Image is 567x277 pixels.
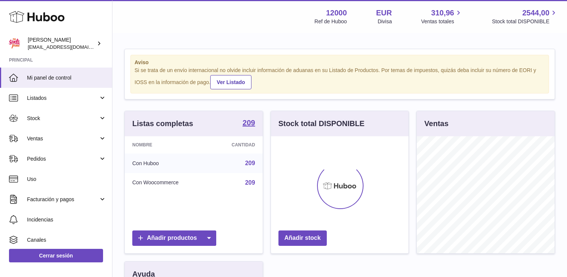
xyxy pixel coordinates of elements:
[421,8,463,25] a: 310,96 Ventas totales
[278,230,327,246] a: Añadir stock
[125,154,209,173] td: Con Huboo
[431,8,454,18] span: 310,96
[522,8,549,18] span: 2544,00
[27,216,106,223] span: Incidencias
[242,119,255,128] a: 209
[27,74,106,81] span: Mi panel de control
[209,136,263,154] th: Cantidad
[492,8,558,25] a: 2544,00 Stock total DISPONIBLE
[28,36,95,51] div: [PERSON_NAME]
[9,249,103,262] a: Cerrar sesión
[27,155,99,163] span: Pedidos
[378,18,392,25] div: Divisa
[278,119,365,129] h3: Stock total DISPONIBLE
[9,38,20,49] img: mar@ensuelofirme.com
[245,160,255,166] a: 209
[27,196,99,203] span: Facturación y pagos
[28,44,110,50] span: [EMAIL_ADDRESS][DOMAIN_NAME]
[210,75,251,89] a: Ver Listado
[314,18,347,25] div: Ref de Huboo
[132,119,193,129] h3: Listas completas
[27,176,106,183] span: Uso
[376,8,392,18] strong: EUR
[27,115,99,122] span: Stock
[27,236,106,244] span: Canales
[326,8,347,18] strong: 12000
[421,18,463,25] span: Ventas totales
[125,173,209,193] td: Con Woocommerce
[132,230,216,246] a: Añadir productos
[245,179,255,186] a: 209
[242,119,255,126] strong: 209
[135,67,545,89] div: Si se trata de un envío internacional no olvide incluir información de aduanas en su Listado de P...
[424,119,448,129] h3: Ventas
[135,59,545,66] strong: Aviso
[27,95,99,102] span: Listados
[27,135,99,142] span: Ventas
[125,136,209,154] th: Nombre
[492,18,558,25] span: Stock total DISPONIBLE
